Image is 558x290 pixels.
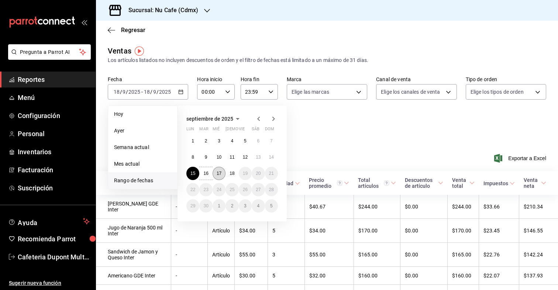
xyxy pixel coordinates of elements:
abbr: miércoles [213,127,220,134]
span: Rango de fechas [114,177,171,184]
td: $34.00 [234,219,268,243]
td: [PERSON_NAME] GDE Inter [96,195,171,219]
td: $160.00 [448,267,479,285]
td: Americano GDE Inter [96,267,171,285]
button: 1 de septiembre de 2025 [186,134,199,148]
label: Canal de venta [376,77,457,82]
input: ---- [159,89,171,95]
button: 8 de septiembre de 2025 [186,151,199,164]
abbr: sábado [252,127,259,134]
input: -- [144,89,150,95]
span: Ayuda [18,217,80,226]
span: Descuentos de artículo [405,177,443,189]
button: 14 de septiembre de 2025 [265,151,278,164]
button: 20 de septiembre de 2025 [252,167,265,180]
abbr: viernes [239,127,245,134]
input: -- [122,89,126,95]
span: Pregunta a Parrot AI [20,48,79,56]
abbr: 30 de septiembre de 2025 [203,203,208,208]
abbr: 19 de septiembre de 2025 [243,171,248,176]
td: $165.00 [354,243,400,267]
abbr: 14 de septiembre de 2025 [269,155,274,160]
button: 27 de septiembre de 2025 [252,183,265,196]
span: / [120,89,122,95]
td: $55.00 [234,243,268,267]
abbr: 20 de septiembre de 2025 [256,171,261,176]
span: Configuración [18,111,90,121]
button: 5 de septiembre de 2025 [239,134,252,148]
td: 5 [268,267,304,285]
h3: Sucursal: Nu Cafe (Cdmx) [123,6,198,15]
td: $160.00 [354,267,400,285]
span: Hoy [114,110,171,118]
abbr: 3 de octubre de 2025 [244,203,247,208]
abbr: lunes [186,127,194,134]
td: $0.00 [400,219,448,243]
span: Menú [18,93,90,103]
span: Venta total [452,177,475,189]
button: 3 de octubre de 2025 [239,199,252,213]
abbr: 17 de septiembre de 2025 [217,171,221,176]
abbr: 22 de septiembre de 2025 [190,187,195,192]
span: Elige los canales de venta [381,88,440,96]
input: -- [113,89,120,95]
span: / [126,89,128,95]
button: 17 de septiembre de 2025 [213,167,225,180]
span: Suscripción [18,183,90,193]
abbr: 23 de septiembre de 2025 [203,187,208,192]
button: Exportar a Excel [496,154,546,163]
span: Cafeteria Dupont Multiuser [18,252,90,262]
span: / [156,89,159,95]
button: 26 de septiembre de 2025 [239,183,252,196]
td: - [171,243,207,267]
td: - [171,195,207,219]
td: $0.00 [400,267,448,285]
button: 4 de septiembre de 2025 [225,134,238,148]
span: Ayer [114,127,171,135]
td: $40.67 [304,195,354,219]
button: 29 de septiembre de 2025 [186,199,199,213]
button: 21 de septiembre de 2025 [265,167,278,180]
abbr: 7 de septiembre de 2025 [270,138,273,144]
span: Elige las marcas [292,88,329,96]
td: $170.00 [448,219,479,243]
span: Semana actual [114,144,171,151]
svg: Precio promedio = Total artículos / cantidad [337,180,342,186]
td: $142.24 [519,243,558,267]
abbr: 13 de septiembre de 2025 [256,155,261,160]
button: 19 de septiembre de 2025 [239,167,252,180]
td: $244.00 [354,195,400,219]
button: open_drawer_menu [81,19,87,25]
label: Marca [287,77,367,82]
span: Mes actual [114,160,171,168]
td: $137.93 [519,267,558,285]
button: 4 de octubre de 2025 [252,199,265,213]
abbr: 26 de septiembre de 2025 [243,187,248,192]
div: Venta total [452,177,468,189]
button: 9 de septiembre de 2025 [199,151,212,164]
span: Recomienda Parrot [18,234,90,244]
button: 16 de septiembre de 2025 [199,167,212,180]
td: $34.00 [304,219,354,243]
span: Sugerir nueva función [9,279,90,287]
div: Venta neta [524,177,540,189]
abbr: martes [199,127,208,134]
svg: El total artículos considera cambios de precios en los artículos así como costos adicionales por ... [384,180,389,186]
td: - [171,267,207,285]
abbr: 5 de septiembre de 2025 [244,138,247,144]
button: 18 de septiembre de 2025 [225,167,238,180]
button: 5 de octubre de 2025 [265,199,278,213]
button: 7 de septiembre de 2025 [265,134,278,148]
td: 5 [268,219,304,243]
td: $0.00 [400,243,448,267]
td: - [171,219,207,243]
img: Tooltip marker [135,46,144,56]
button: 1 de octubre de 2025 [213,199,225,213]
div: Ventas [108,45,131,56]
abbr: 4 de octubre de 2025 [257,203,259,208]
input: -- [153,89,156,95]
button: 28 de septiembre de 2025 [265,183,278,196]
label: Hora inicio [197,77,234,82]
abbr: 3 de septiembre de 2025 [218,138,220,144]
div: Total artículos [358,177,389,189]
